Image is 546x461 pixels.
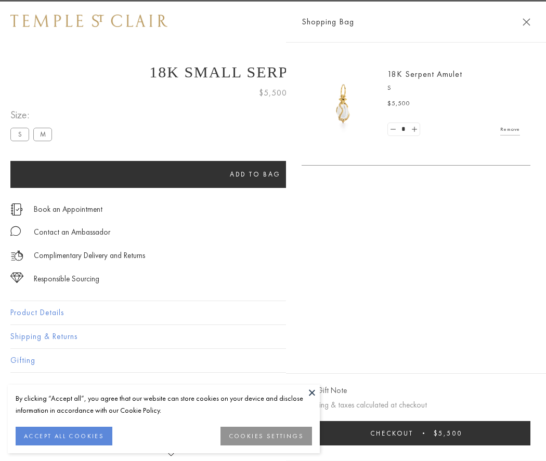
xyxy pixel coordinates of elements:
[34,249,145,262] p: Complimentary Delivery and Returns
[523,18,530,26] button: Close Shopping Bag
[34,226,110,239] div: Contact an Ambassador
[370,429,413,438] span: Checkout
[10,204,23,215] img: icon_appointment.svg
[302,15,354,29] span: Shopping Bag
[10,63,536,81] h1: 18K Small Serpent Amulet
[230,170,281,179] span: Add to bag
[16,427,112,445] button: ACCEPT ALL COOKIES
[10,325,536,348] button: Shipping & Returns
[409,123,419,136] a: Set quantity to 2
[10,301,536,324] button: Product Details
[220,427,312,445] button: COOKIES SETTINGS
[302,399,530,412] p: Shipping & taxes calculated at checkout
[387,99,410,109] span: $5,500
[387,69,462,79] a: 18K Serpent Amulet
[388,123,398,136] a: Set quantity to 0
[10,249,23,262] img: icon_delivery.svg
[302,384,347,397] button: Add Gift Note
[387,83,520,93] p: S
[10,106,56,124] span: Size:
[10,349,536,372] button: Gifting
[434,429,462,438] span: $5,500
[10,15,167,27] img: Temple St. Clair
[10,128,29,141] label: S
[34,204,102,215] a: Book an Appointment
[10,161,500,188] button: Add to bag
[33,128,52,141] label: M
[302,421,530,445] button: Checkout $5,500
[10,273,23,283] img: icon_sourcing.svg
[34,273,99,286] div: Responsible Sourcing
[312,73,374,135] img: P51836-E11SERPPV
[500,124,520,135] a: Remove
[259,86,287,100] span: $5,500
[10,226,21,236] img: MessageIcon-01_2.svg
[16,392,312,416] div: By clicking “Accept all”, you agree that our website can store cookies on your device and disclos...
